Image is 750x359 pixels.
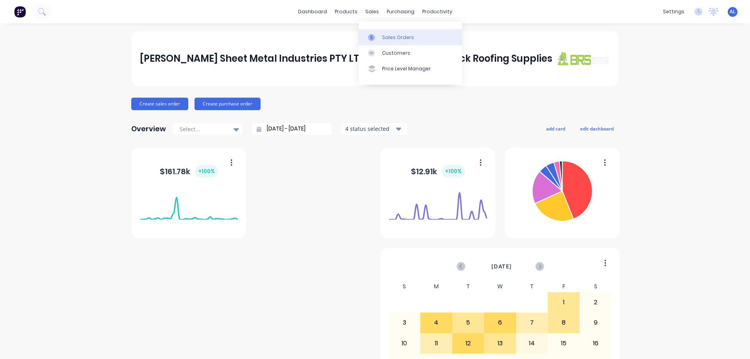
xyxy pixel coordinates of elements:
div: Sales Orders [382,34,414,41]
div: W [484,281,516,292]
img: Factory [14,6,26,18]
span: [DATE] [491,262,512,271]
a: Price Level Manager [359,61,462,77]
div: 3 [389,313,420,332]
div: F [548,281,580,292]
button: Create sales order [131,98,188,110]
div: 16 [580,334,611,353]
div: sales [361,6,383,18]
div: Overview [131,121,166,137]
button: Create purchase order [195,98,261,110]
div: Customers [382,50,410,57]
div: 15 [548,334,579,353]
div: 8 [548,313,579,332]
div: products [331,6,361,18]
img: J A Sheet Metal Industries PTY LTD trading as Brunswick Roofing Supplies [555,51,610,66]
div: purchasing [383,6,418,18]
div: $ 12.91k [411,165,465,178]
button: edit dashboard [575,123,619,134]
div: 11 [421,334,452,353]
div: T [452,281,484,292]
button: add card [541,123,570,134]
div: settings [659,6,688,18]
div: 14 [516,334,548,353]
div: S [580,281,612,292]
div: M [420,281,452,292]
a: Customers [359,45,462,61]
div: 9 [580,313,611,332]
div: + 100 % [442,165,465,178]
div: 13 [484,334,516,353]
div: 12 [453,334,484,353]
div: 10 [389,334,420,353]
a: dashboard [294,6,331,18]
div: Price Level Manager [382,65,431,72]
div: 7 [516,313,548,332]
div: 6 [484,313,516,332]
span: AL [730,8,736,15]
div: productivity [418,6,456,18]
div: [PERSON_NAME] Sheet Metal Industries PTY LTD trading as Brunswick Roofing Supplies [140,51,552,66]
div: + 100 % [195,165,218,178]
div: T [516,281,548,292]
div: 1 [548,293,579,312]
a: Sales Orders [359,29,462,45]
div: $ 161.78k [160,165,218,178]
div: 4 status selected [345,125,395,133]
button: 4 status selected [341,123,407,135]
div: 5 [453,313,484,332]
div: S [389,281,421,292]
div: 2 [580,293,611,312]
div: 4 [421,313,452,332]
